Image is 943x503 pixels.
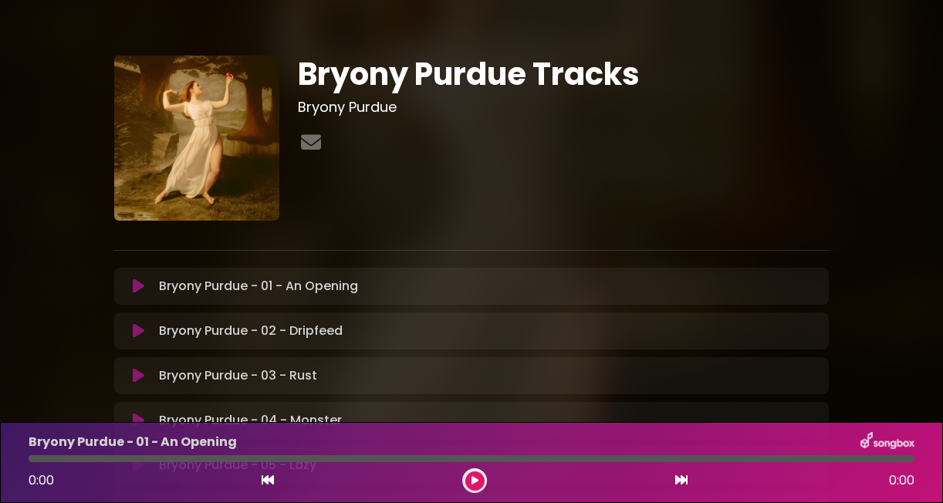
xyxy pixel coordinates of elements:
[114,56,279,221] img: 8QkTBjIoQ3GLXpFIIqTA
[159,411,342,430] p: Bryony Purdue - 04 - Monster
[159,366,317,385] p: Bryony Purdue - 03 - Rust
[159,322,343,340] p: Bryony Purdue - 02 - Dripfeed
[159,277,358,295] p: Bryony Purdue - 01 - An Opening
[29,433,237,451] p: Bryony Purdue - 01 - An Opening
[860,432,914,452] img: songbox-logo-white.png
[298,56,830,93] h1: Bryony Purdue Tracks
[29,471,54,489] span: 0:00
[889,471,914,490] span: 0:00
[298,99,830,116] h3: Bryony Purdue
